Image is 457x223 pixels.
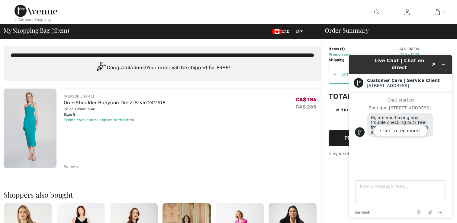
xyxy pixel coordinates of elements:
[64,94,166,99] div: [PERSON_NAME]
[337,65,399,83] input: Promo code
[14,17,51,22] div: < Continue Shopping
[11,62,314,74] div: Congratulations! Your order will be shipped for FREE!
[374,8,379,16] img: search the website
[272,29,282,34] img: Canadian Dollar
[329,52,361,57] td: Promo code
[422,8,452,16] a: 1
[329,46,361,52] td: Items ( )
[443,9,444,15] span: 1
[14,5,57,17] img: 1ère Avenue
[329,86,361,107] td: Total
[329,72,337,77] div: ✔
[336,107,419,112] div: or 4 payments of with
[341,47,343,51] span: 1
[64,106,166,117] div: Color: Ocean blue Size: 8
[329,57,361,63] td: Shipping
[361,46,419,52] td: CA$ 186.00
[404,8,410,16] img: My Info
[95,62,107,74] img: Congratulation2.svg
[329,114,419,128] iframe: PayPal-paypal
[64,100,166,105] a: One-Shoulder Bodycon Dress Style 242708
[329,130,419,146] button: Proceed to Checkout
[295,29,303,34] span: EN
[317,27,453,33] div: Order Summary
[13,4,29,10] span: 2 new
[4,27,69,33] span: My Shopping Bag ( Item)
[344,50,457,223] iframe: Find more information here
[435,8,440,16] img: My Bag
[64,164,79,169] div: Remove
[272,29,292,34] span: CAD
[329,151,419,157] div: Duty & tariff-free | Uninterrupted shipping
[53,26,55,34] span: 1
[400,8,414,16] a: Sign In
[4,191,321,198] h2: Shoppers also bought
[296,104,316,110] s: CA$ 265
[4,89,56,168] img: One-Shoulder Bodycon Dress Style 242708
[329,107,419,114] div: or 4 payments ofCA$ 37.20withSezzle Click to learn more about Sezzle
[64,117,166,123] div: Promo code can be applied to this item
[296,97,316,102] span: CA$ 186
